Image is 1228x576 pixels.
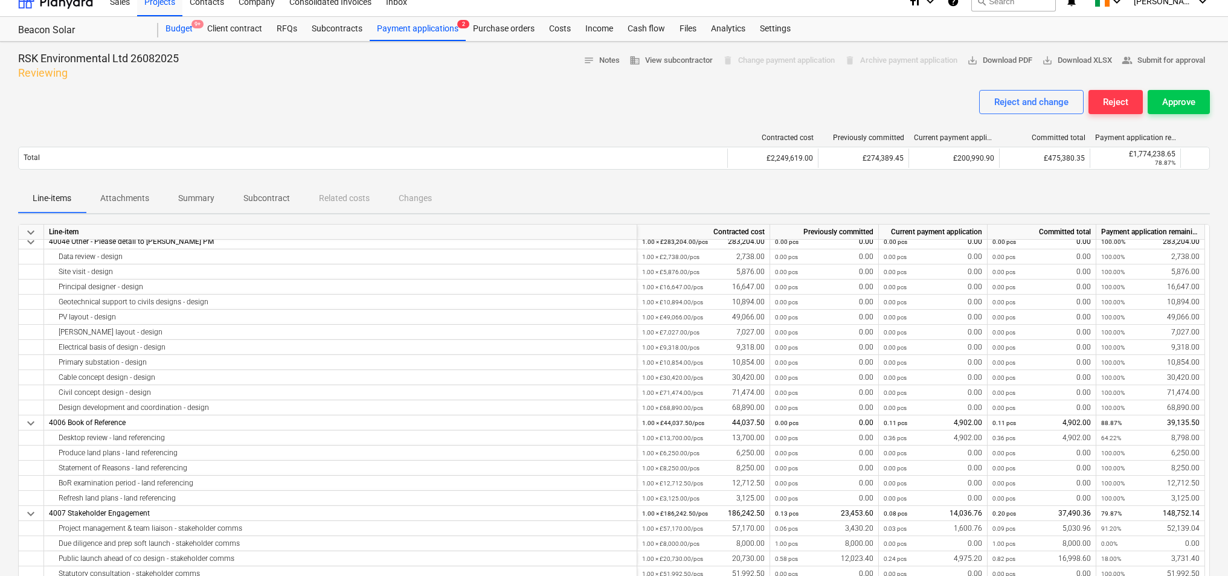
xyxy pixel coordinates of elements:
div: 4,902.00 [992,415,1091,430]
p: Summary [178,192,214,205]
div: Approve [1162,94,1195,110]
a: Settings [753,17,798,41]
small: 0.00 pcs [775,495,798,502]
div: 0.00 [884,491,982,506]
div: 4004e Other - Please detail to [PERSON_NAME] PM [49,234,632,249]
div: 71,474.00 [1101,385,1200,400]
div: 49,066.00 [1101,310,1200,325]
div: 0.00 [992,264,1091,280]
div: 4,902.00 [884,430,982,446]
small: 0.00 pcs [775,465,798,472]
div: 0.00 [992,476,1091,491]
small: 100.00% [1101,329,1125,336]
small: 0.00 pcs [884,314,907,321]
div: 8,798.00 [1101,430,1200,446]
div: Line-item [44,225,637,240]
div: 5,876.00 [642,264,765,280]
a: Costs [542,17,578,41]
div: Statement of Reasons - land referencing [49,461,632,476]
div: 6,250.00 [642,446,765,461]
div: 0.00 [884,370,982,385]
span: save_alt [967,55,978,66]
div: 4007 Stakeholder Engagement [49,506,632,521]
div: 4,902.00 [992,430,1091,446]
small: 78.87% [1155,159,1175,166]
small: 1.00 × £6,250.00 / pcs [642,450,699,456]
small: 1.00 × £16,647.00 / pcs [642,284,703,290]
small: 0.00 pcs [884,269,907,275]
div: 10,854.00 [642,355,765,370]
a: Client contract [200,17,269,41]
small: 0.00 pcs [992,314,1015,321]
div: 8,250.00 [1101,461,1200,476]
div: [PERSON_NAME] layout - design [49,325,632,340]
div: 0.00 [992,461,1091,476]
div: 0.00 [884,325,982,340]
small: 0.00 pcs [884,329,907,336]
div: 186,242.50 [642,506,765,521]
a: Subcontracts [304,17,370,41]
div: 14,036.76 [884,506,982,521]
p: Attachments [100,192,149,205]
div: 0.00 [992,310,1091,325]
div: 0.00 [884,355,982,370]
div: Purchase orders [466,17,542,41]
div: 0.00 [884,340,982,355]
div: 0.00 [884,446,982,461]
small: 0.00 pcs [775,420,799,426]
button: Reject and change [979,90,1084,114]
div: 0.00 [992,370,1091,385]
small: 1.00 × £3,125.00 / pcs [642,495,699,502]
div: Reject [1103,94,1128,110]
small: 0.00 pcs [992,344,1015,351]
div: 0.00 [775,476,873,491]
div: 0.00 [775,355,873,370]
div: 0.00 [884,476,982,491]
button: View subcontractor [625,51,718,70]
div: £475,380.35 [999,149,1090,168]
div: 9,318.00 [1101,340,1200,355]
small: 1.00 × £9,318.00 / pcs [642,344,699,351]
div: Cable concept design - design [49,370,632,385]
small: 0.00 pcs [775,359,798,366]
small: 0.00 pcs [884,405,907,411]
small: 0.00 pcs [992,465,1015,472]
div: 0.00 [992,400,1091,415]
span: keyboard_arrow_down [24,507,38,521]
small: 1.00 × £49,066.00 / pcs [642,314,703,321]
small: 1.00 × £2,738.00 / pcs [642,254,699,260]
div: 0.00 [884,400,982,415]
small: 1.00 × £44,037.50 / pcs [642,420,704,426]
small: 0.00 pcs [775,480,798,487]
div: Current payment application [879,225,988,240]
small: 100.00% [1101,480,1125,487]
div: PV layout - design [49,310,632,325]
div: Previously committed [823,133,904,142]
div: 68,890.00 [642,400,765,415]
div: 2,738.00 [1101,249,1200,264]
small: 0.00 pcs [992,329,1015,336]
span: keyboard_arrow_down [24,235,38,249]
div: 0.00 [884,234,982,249]
small: 1.00 × £10,854.00 / pcs [642,359,703,366]
div: Civil concept design - design [49,385,632,400]
iframe: Chat Widget [1168,518,1228,576]
div: Site visit - design [49,264,632,280]
div: 3,125.00 [642,491,765,506]
div: £274,389.45 [818,149,908,168]
div: 30,420.00 [1101,370,1200,385]
small: 100.00% [1101,359,1125,366]
small: 100.00% [1101,344,1125,351]
div: £1,774,238.65 [1095,150,1175,158]
small: 100.00% [1101,374,1125,381]
span: 2 [457,20,469,28]
small: 100.00% [1101,269,1125,275]
div: 7,027.00 [642,325,765,340]
small: 0.00 pcs [884,480,907,487]
a: Income [578,17,620,41]
div: 0.00 [884,249,982,264]
p: RSK Environmental Ltd 26082025 [18,51,179,66]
